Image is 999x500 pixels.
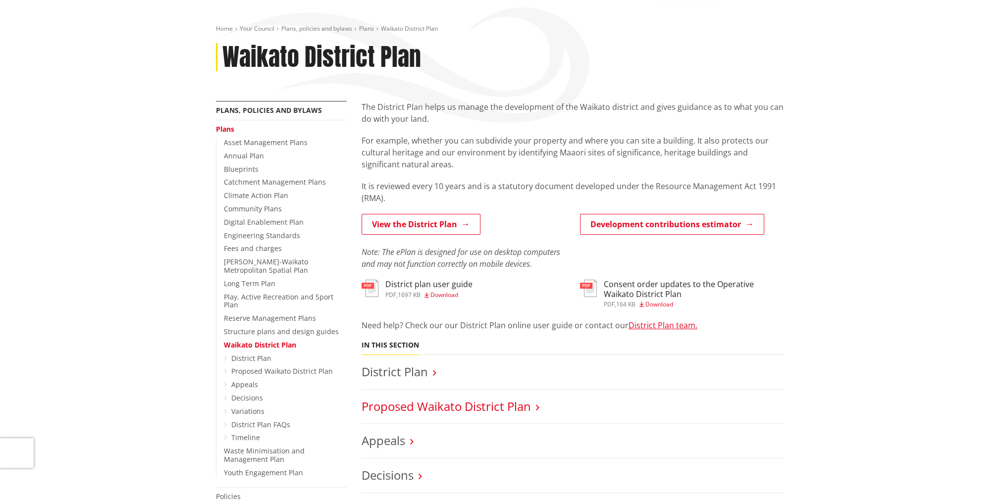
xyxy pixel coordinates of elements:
[224,340,296,350] a: Waikato District Plan
[224,138,308,147] a: Asset Management Plans
[430,291,458,299] span: Download
[231,433,260,442] a: Timeline
[604,301,784,307] div: ,
[385,280,473,289] h3: District plan user guide
[398,291,421,299] span: 1697 KB
[222,43,421,72] h1: Waikato District Plan
[216,124,234,134] a: Plans
[580,280,597,297] img: document-pdf.svg
[224,217,304,227] a: Digital Enablement Plan
[216,24,233,33] a: Home
[362,280,378,297] img: document-pdf.svg
[231,406,264,416] a: Variations
[362,247,560,269] em: Note: The ePlan is designed for use on desktop computers and may not function correctly on mobile...
[604,300,615,308] span: pdf
[362,432,405,449] a: Appeals
[362,341,419,350] h5: In this section
[362,101,784,125] p: The District Plan helps us manage the development of the Waikato district and gives guidance as t...
[224,244,282,253] a: Fees and charges
[231,366,333,376] a: Proposed Waikato District Plan
[224,327,339,336] a: Structure plans and design guides
[953,458,989,494] iframe: Messenger Launcher
[224,292,333,310] a: Play, Active Recreation and Sport Plan
[216,25,784,33] nav: breadcrumb
[224,191,288,200] a: Climate Action Plan
[231,393,263,402] a: Decisions
[231,420,290,429] a: District Plan FAQs
[385,291,396,299] span: pdf
[224,468,303,477] a: Youth Engagement Plan
[224,164,259,174] a: Blueprints
[362,280,473,298] a: District plan user guide pdf,1697 KB Download
[362,135,784,170] p: For example, whether you can subdivide your property and where you can site a building. It also p...
[224,204,282,213] a: Community Plans
[385,292,473,298] div: ,
[362,180,784,204] p: It is reviewed every 10 years and is a statutory document developed under the Resource Management...
[224,257,308,275] a: [PERSON_NAME]-Waikato Metropolitan Spatial Plan
[362,467,414,483] a: Decisions
[224,279,275,288] a: Long Term Plan
[362,319,784,331] p: Need help? Check our our District Plan online user guide or contact our
[224,446,305,464] a: Waste Minimisation and Management Plan
[359,24,374,33] a: Plans
[362,398,531,414] a: Proposed Waikato District Plan
[216,105,322,115] a: Plans, policies and bylaws
[231,380,258,389] a: Appeals
[580,280,784,307] a: Consent order updates to the Operative Waikato District Plan pdf,164 KB Download
[629,320,697,331] a: District Plan team.
[381,24,438,33] span: Waikato District Plan
[362,363,428,380] a: District Plan
[604,280,784,299] h3: Consent order updates to the Operative Waikato District Plan
[362,214,480,235] a: View the District Plan
[580,214,764,235] a: Development contributions estimator
[231,353,271,363] a: District Plan
[224,231,300,240] a: Engineering Standards
[645,300,673,308] span: Download
[224,151,264,160] a: Annual Plan
[281,24,352,33] a: Plans, policies and bylaws
[224,177,326,187] a: Catchment Management Plans
[616,300,635,308] span: 164 KB
[224,313,316,323] a: Reserve Management Plans
[240,24,274,33] a: Your Council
